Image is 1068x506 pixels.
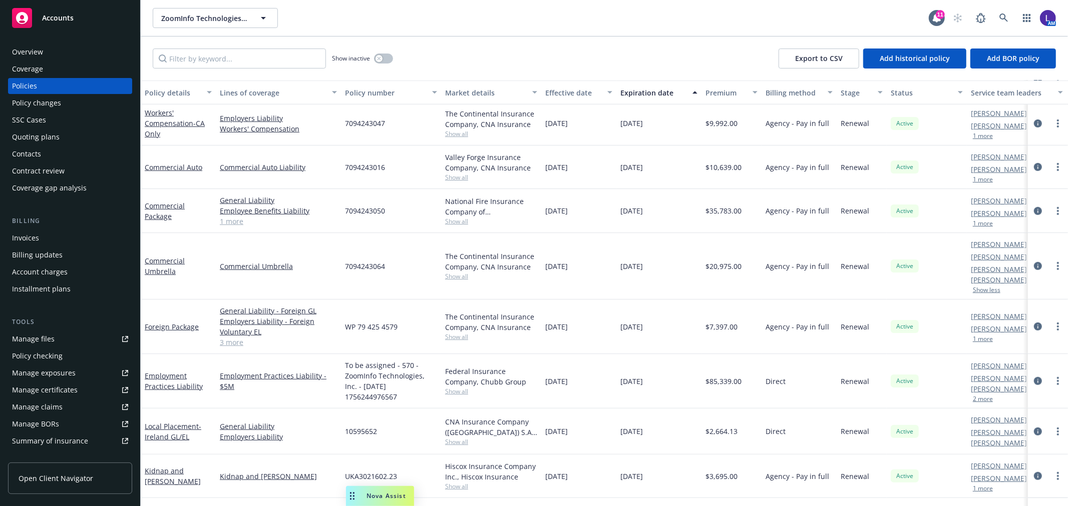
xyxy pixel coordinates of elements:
a: 3 more [220,337,337,347]
button: Market details [441,80,541,104]
a: Policies [8,78,132,94]
a: Employers Liability [220,431,337,442]
button: Add historical policy [863,48,966,68]
a: circleInformation [1032,205,1044,217]
div: Effective date [545,87,601,98]
span: $10,639.00 [705,162,742,172]
button: Service team leaders [967,80,1067,104]
span: [DATE] [545,205,568,216]
span: Add historical policy [880,53,950,63]
a: Switch app [1017,8,1037,28]
span: [DATE] [620,321,643,332]
span: [DATE] [545,261,568,271]
span: $9,992.00 [705,118,738,128]
a: Foreign Package [145,322,199,331]
a: [PERSON_NAME] [971,239,1027,249]
span: Export to CSV [795,53,843,63]
span: Renewal [841,471,869,481]
span: Renewal [841,118,869,128]
span: 7094243016 [345,162,385,172]
div: 11 [936,10,945,19]
a: Invoices [8,230,132,246]
button: Add BOR policy [970,48,1056,68]
span: Renewal [841,376,869,386]
span: Show all [445,173,537,181]
span: Show all [445,437,537,446]
a: Contacts [8,146,132,162]
a: Employment Practices Liability - $5M [220,370,337,391]
span: Active [895,261,915,270]
span: Active [895,206,915,215]
a: [PERSON_NAME] [971,151,1027,162]
div: Overview [12,44,43,60]
div: Account charges [12,264,68,280]
a: [PERSON_NAME] [971,120,1027,131]
a: Employee Benefits Liability [220,205,337,216]
a: Commercial Auto Liability [220,162,337,172]
div: Contacts [12,146,41,162]
span: Direct [766,426,786,436]
a: Workers' Compensation [220,123,337,134]
a: Start snowing [948,8,968,28]
span: Open Client Navigator [19,473,93,483]
div: Status [891,87,952,98]
span: [DATE] [620,205,643,216]
span: $7,397.00 [705,321,738,332]
a: [PERSON_NAME] [971,323,1027,334]
div: Policies [12,78,37,94]
div: The Continental Insurance Company, CNA Insurance [445,311,537,332]
a: [PERSON_NAME] [971,251,1027,262]
button: 1 more [973,485,993,491]
span: Active [895,471,915,480]
a: circleInformation [1032,117,1044,129]
a: Kidnap and [PERSON_NAME] [220,471,337,481]
a: Commercial Umbrella [145,256,185,276]
span: Show all [445,272,537,280]
div: Policy number [345,87,426,98]
span: Agency - Pay in full [766,162,829,172]
button: Policy details [141,80,216,104]
span: UKA3021602.23 [345,471,397,481]
div: Summary of insurance [12,433,88,449]
a: Manage exposures [8,365,132,381]
span: [DATE] [545,321,568,332]
a: [PERSON_NAME] [971,414,1027,425]
a: circleInformation [1032,425,1044,437]
a: [PERSON_NAME] [PERSON_NAME] [971,427,1049,448]
div: Billing updates [12,247,63,263]
span: [DATE] [620,261,643,271]
span: Agency - Pay in full [766,471,829,481]
span: $3,695.00 [705,471,738,481]
div: Quoting plans [12,129,60,145]
a: Search [994,8,1014,28]
a: Local Placement [145,421,201,441]
input: Filter by keyword... [153,48,326,68]
a: [PERSON_NAME] [PERSON_NAME] [971,264,1049,285]
div: The Continental Insurance Company, CNA Insurance [445,108,537,129]
div: Service team leaders [971,87,1052,98]
span: Show all [445,387,537,395]
a: circleInformation [1032,320,1044,332]
a: [PERSON_NAME] [971,473,1027,483]
span: Renewal [841,162,869,172]
div: Manage claims [12,399,63,415]
a: [PERSON_NAME] [971,164,1027,174]
button: 1 more [973,336,993,342]
a: Commercial Auto [145,162,202,172]
span: WP 79 425 4579 [345,321,398,332]
div: Federal Insurance Company, Chubb Group [445,366,537,387]
div: Policy details [145,87,201,98]
span: Agency - Pay in full [766,261,829,271]
div: Installment plans [12,281,71,297]
div: Hiscox Insurance Company Inc., Hiscox Insurance [445,461,537,482]
a: [PERSON_NAME] [971,360,1027,371]
a: Overview [8,44,132,60]
span: Renewal [841,426,869,436]
div: SSC Cases [12,112,46,128]
a: Billing updates [8,247,132,263]
span: Show all [445,129,537,138]
div: Lines of coverage [220,87,326,98]
span: [DATE] [545,471,568,481]
a: more [1052,425,1064,437]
